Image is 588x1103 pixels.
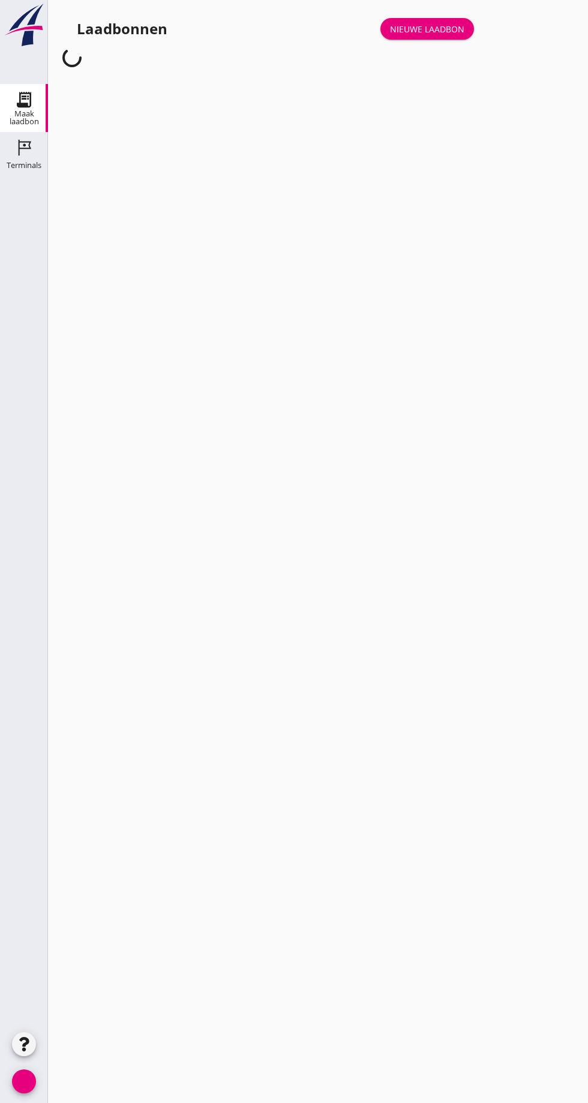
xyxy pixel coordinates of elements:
font: Terminals [7,160,41,170]
font: Nieuwe laadbon [390,23,464,35]
a: Nieuwe laadbon [380,18,474,40]
img: logo-small.a267ee39.svg [2,3,46,47]
font: Maak laadbon [10,108,39,127]
font: Laadbonnen [77,19,167,38]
